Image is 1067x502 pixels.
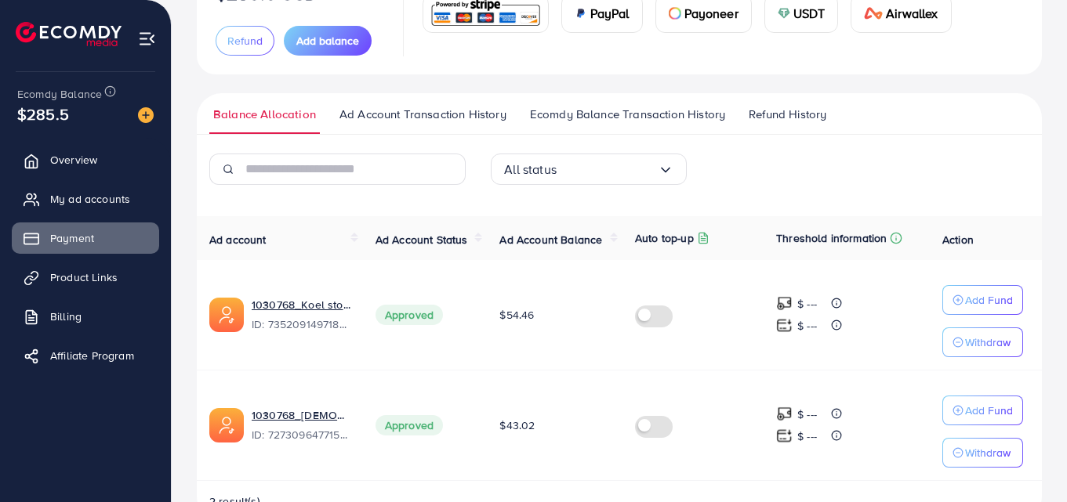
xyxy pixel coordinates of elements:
span: $54.46 [499,307,534,323]
a: My ad accounts [12,183,159,215]
div: Search for option [491,153,687,185]
span: Refund History [749,106,826,123]
span: PayPal [590,4,630,23]
input: Search for option [557,157,658,182]
p: Add Fund [965,291,1013,309]
span: Ad Account Transaction History [339,106,506,123]
p: Withdraw [965,443,1011,462]
span: Ad account [209,232,267,247]
span: Action [942,232,974,247]
span: Ecomdy Balance Transaction History [530,106,725,123]
button: Add Fund [942,395,1023,425]
div: <span class='underline'>1030768_Koel store_1711792217396</span></br>7352091497182806017 [252,297,350,333]
span: Billing [50,309,82,324]
span: Ecomdy Balance [17,86,102,102]
div: <span class='underline'>1030768_Lady Belt_1693399755576</span></br>7273096477155786754 [252,407,350,443]
span: $285.5 [17,103,69,125]
img: top-up amount [776,428,793,444]
span: Refund [227,33,263,49]
span: USDT [793,4,826,23]
span: Ad Account Status [376,232,468,247]
span: Overview [50,152,97,168]
span: Approved [376,305,443,325]
span: Ad Account Balance [499,232,602,247]
button: Add Fund [942,285,1023,315]
span: Payment [50,230,94,246]
span: Affiliate Program [50,348,134,363]
span: Payoneer [684,4,739,23]
button: Add balance [284,26,372,56]
p: Withdraw [965,333,1011,352]
p: Add Fund [965,401,1013,420]
a: Overview [12,144,159,175]
a: Billing [12,301,159,332]
span: Airwallex [886,4,938,23]
p: Threshold information [776,229,887,247]
img: card [575,7,587,20]
img: top-up amount [776,406,793,422]
img: ic-ads-acc.e4c84228.svg [209,298,244,332]
span: My ad accounts [50,191,130,207]
p: Auto top-up [635,229,694,247]
a: 1030768_Koel store_1711792217396 [252,297,350,312]
span: ID: 7352091497182806017 [252,316,350,332]
img: image [138,107,154,123]
p: $ --- [797,294,817,313]
button: Refund [216,26,274,56]
span: $43.02 [499,417,535,433]
button: Withdraw [942,438,1023,468]
span: Product Links [50,269,118,285]
p: $ --- [797,405,817,424]
img: top-up amount [776,295,793,312]
span: Add balance [296,33,359,49]
p: $ --- [797,316,817,335]
p: $ --- [797,427,817,446]
img: card [864,7,883,20]
span: All status [504,157,557,182]
a: Payment [12,222,159,254]
span: Approved [376,415,443,435]
img: top-up amount [776,317,793,334]
img: menu [138,30,156,48]
a: 1030768_[DEMOGRAPHIC_DATA] Belt_1693399755576 [252,407,350,423]
a: Product Links [12,262,159,293]
img: ic-ads-acc.e4c84228.svg [209,408,244,442]
iframe: Chat [1000,432,1055,490]
img: logo [16,22,122,46]
span: ID: 7273096477155786754 [252,427,350,442]
img: card [778,7,790,20]
span: Balance Allocation [213,106,316,123]
a: Affiliate Program [12,340,159,371]
img: card [669,7,681,20]
button: Withdraw [942,327,1023,357]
